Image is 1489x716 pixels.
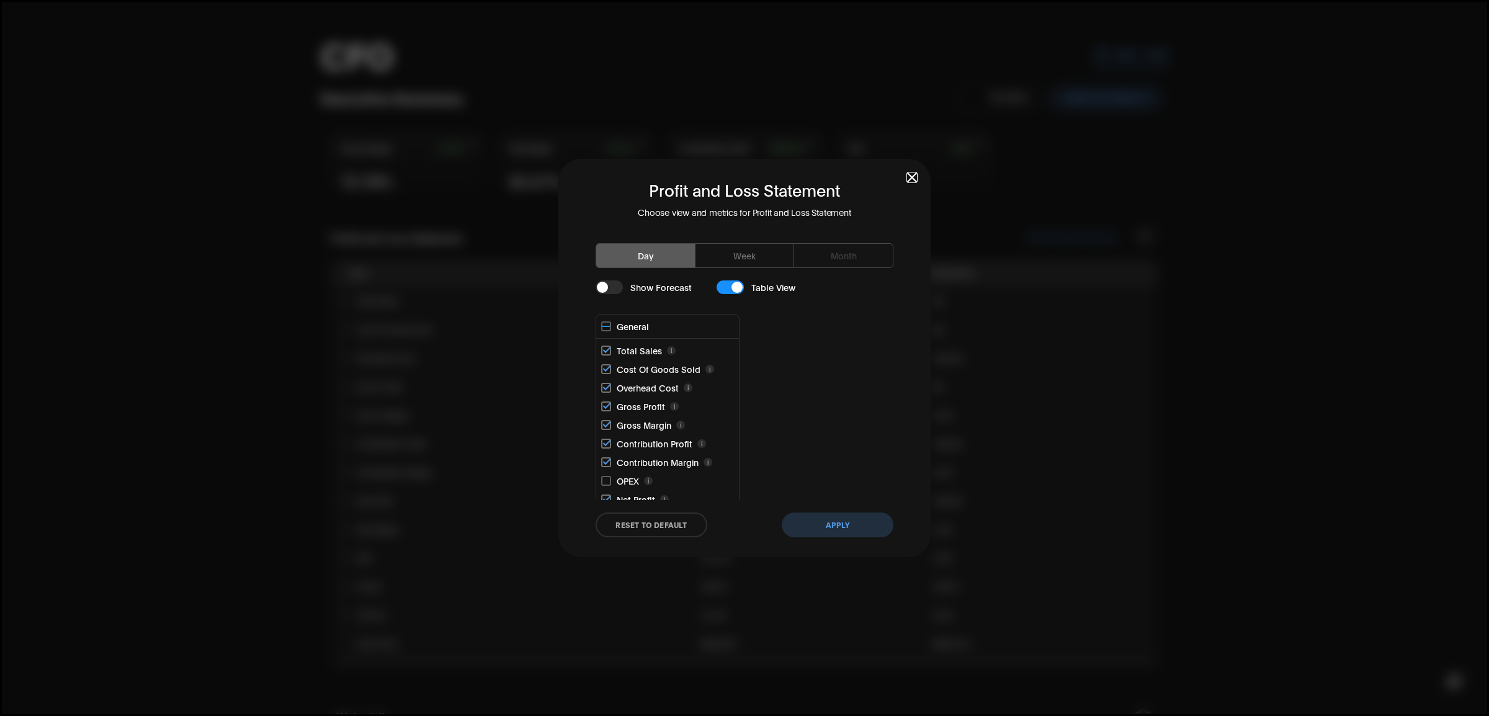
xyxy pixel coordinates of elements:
[794,244,893,267] button: Month
[617,474,639,488] span: OPEX
[684,383,692,392] button: i
[617,400,665,413] span: Gross Profit
[596,512,707,537] button: reset to default
[617,418,671,432] span: Gross Margin
[617,362,700,376] span: Cost Of Goods Sold
[697,439,706,448] button: i
[558,206,931,218] p: Choose view and metrics for Profit and Loss Statement
[695,244,795,267] button: Week
[667,346,676,355] button: i
[751,280,795,294] span: Table View
[676,421,685,429] button: i
[617,344,662,357] span: Total Sales
[704,458,712,467] button: i
[617,320,649,333] span: General
[660,495,669,504] button: i
[782,512,893,537] button: Apply
[617,455,699,469] span: Contribution Margin
[670,402,679,411] button: i
[630,280,692,294] span: Show Forecast
[644,477,653,485] button: i
[558,179,931,200] h2: Profit and Loss Statement
[596,244,695,267] button: Day
[617,437,692,450] span: Contribution Profit
[617,381,679,395] span: Overhead Cost
[617,493,655,506] span: Net Profit
[705,365,714,374] button: i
